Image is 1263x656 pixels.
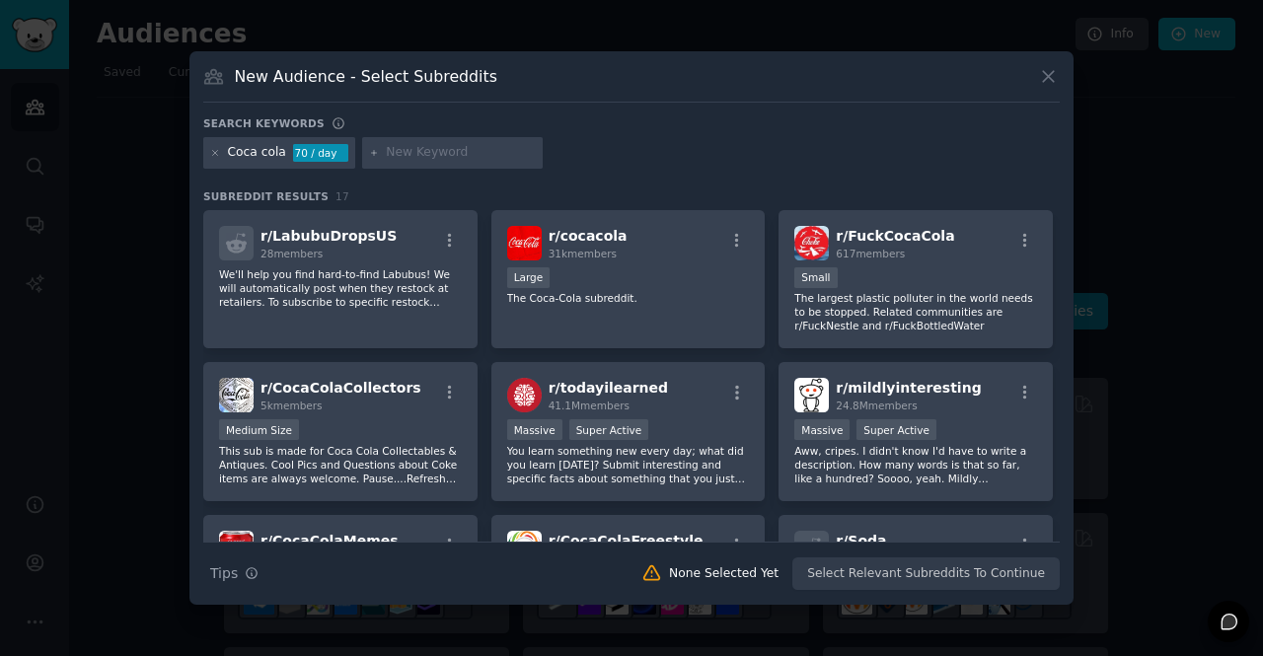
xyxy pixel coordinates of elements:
[794,226,829,260] img: FuckCocaCola
[203,116,325,130] h3: Search keywords
[549,248,617,259] span: 31k members
[386,144,536,162] input: New Keyword
[549,380,668,396] span: r/ todayilearned
[836,533,886,548] span: r/ Soda
[549,228,628,244] span: r/ cocacola
[507,444,750,485] p: You learn something new every day; what did you learn [DATE]? Submit interesting and specific fac...
[836,400,917,411] span: 24.8M members
[260,248,323,259] span: 28 members
[507,226,542,260] img: cocacola
[794,419,850,440] div: Massive
[794,267,837,288] div: Small
[219,531,254,565] img: CocaColaMemes
[260,228,397,244] span: r/ LabubuDropsUS
[507,419,562,440] div: Massive
[260,533,399,548] span: r/ CocaColaMemes
[219,378,254,412] img: CocaColaCollectors
[335,190,349,202] span: 17
[794,378,829,412] img: mildlyinteresting
[794,444,1037,485] p: Aww, cripes. I didn't know I'd have to write a description. How many words is that so far, like a...
[219,267,462,309] p: We'll help you find hard-to-find Labubus! We will automatically post when they restock at retaile...
[235,66,497,87] h3: New Audience - Select Subreddits
[669,565,779,583] div: None Selected Yet
[549,533,704,548] span: r/ CocaColaFreestyle
[856,419,936,440] div: Super Active
[549,400,630,411] span: 41.1M members
[260,380,421,396] span: r/ CocaColaCollectors
[507,531,542,565] img: CocaColaFreestyle
[569,419,649,440] div: Super Active
[507,291,750,305] p: The Coca-Cola subreddit.
[507,267,551,288] div: Large
[836,248,905,259] span: 617 members
[219,444,462,485] p: This sub is made for Coca Cola Collectables & Antiques. Cool Pics and Questions about Coke items ...
[293,144,348,162] div: 70 / day
[507,378,542,412] img: todayilearned
[836,228,954,244] span: r/ FuckCocaCola
[219,419,299,440] div: Medium Size
[203,189,329,203] span: Subreddit Results
[794,291,1037,332] p: The largest plastic polluter in the world needs to be stopped. Related communities are r/FuckNest...
[228,144,286,162] div: Coca cola
[203,556,265,591] button: Tips
[210,563,238,584] span: Tips
[260,400,323,411] span: 5k members
[836,380,981,396] span: r/ mildlyinteresting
